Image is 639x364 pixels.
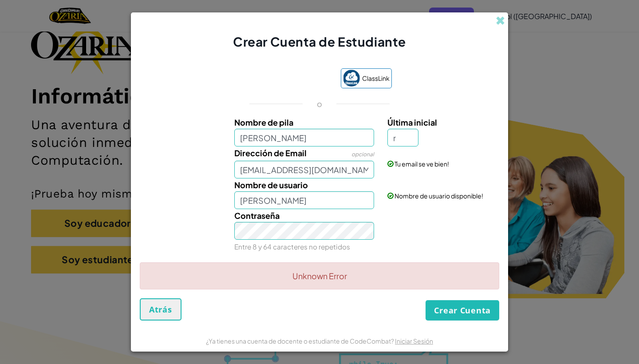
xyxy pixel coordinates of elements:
div: Acceder con Google. Se abre en una pestaña nueva [248,69,332,89]
span: Crear Cuenta de Estudiante [233,34,406,49]
p: o [317,99,322,109]
span: ClassLink [362,72,390,85]
a: Iniciar Sesión [395,337,433,345]
span: Tu email se ve bien! [394,160,449,168]
span: Dirección de Email [234,148,307,158]
span: Nombre de pila [234,117,293,127]
span: Atrás [149,304,172,315]
span: Última inicial [387,117,437,127]
div: Unknown Error [140,262,499,289]
button: Atrás [140,298,181,320]
span: Nombre de usuario [234,180,308,190]
span: Contraseña [234,210,280,221]
iframe: Botón de Acceder con Google [243,69,336,89]
button: Crear Cuenta [426,300,499,320]
span: opcional [351,151,374,158]
span: ¿Ya tienes una cuenta de docente o estudiante de CodeCombat? [206,337,395,345]
img: classlink-logo-small.png [343,70,360,87]
span: Nombre de usuario disponible! [394,192,483,200]
small: Entre 8 y 64 caracteres no repetidos [234,242,350,251]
